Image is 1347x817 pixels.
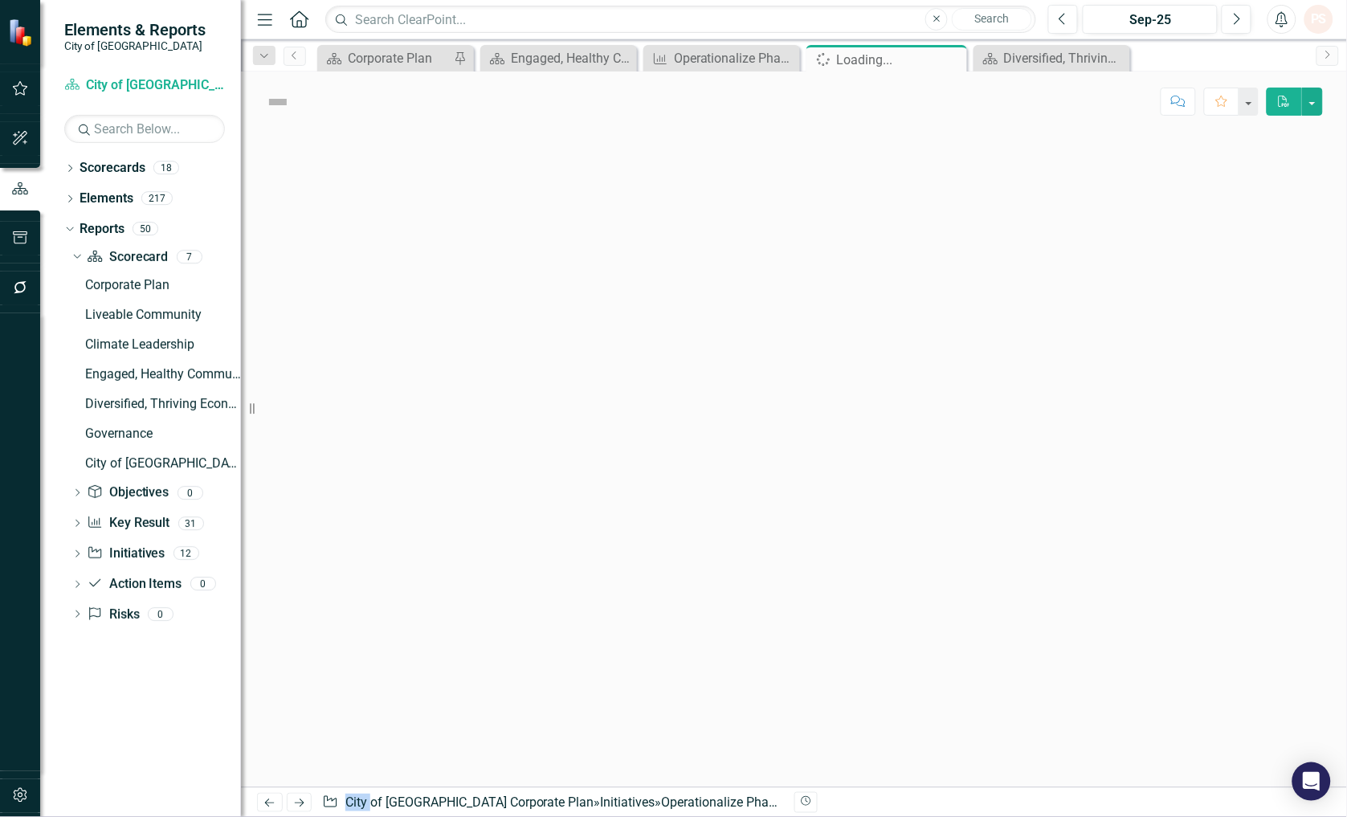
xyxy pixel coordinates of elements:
[1304,5,1333,34] button: PS
[178,517,204,530] div: 31
[85,367,241,382] div: Engaged, Healthy Community
[1083,5,1218,34] button: Sep-25
[1088,10,1212,30] div: Sep-25
[178,486,203,500] div: 0
[85,427,241,441] div: Governance
[85,397,241,411] div: Diversified, Thriving Economy
[81,361,241,386] a: Engaged, Healthy Community
[81,331,241,357] a: Climate Leadership
[348,48,450,68] div: Corporate Plan
[85,337,241,352] div: Climate Leadership
[322,794,782,812] div: » »
[601,795,655,810] a: Initiatives
[647,48,796,68] a: Operationalize Phase 1 of the Fire Master Plan
[87,575,182,594] a: Action Items
[511,48,633,68] div: Engaged, Healthy Community
[133,222,158,235] div: 50
[81,272,241,297] a: Corporate Plan
[64,115,225,143] input: Search Below...
[674,48,796,68] div: Operationalize Phase 1 of the Fire Master Plan
[81,390,241,416] a: Diversified, Thriving Economy
[952,8,1032,31] button: Search
[345,795,594,810] a: City of [GEOGRAPHIC_DATA] Corporate Plan
[81,450,241,476] a: City of [GEOGRAPHIC_DATA]
[173,547,199,561] div: 12
[975,12,1010,25] span: Search
[978,48,1126,68] a: Diversified, Thriving Economy
[87,248,168,267] a: Scorecard
[148,607,173,621] div: 0
[80,190,133,208] a: Elements
[153,161,179,175] div: 18
[1004,48,1126,68] div: Diversified, Thriving Economy
[64,39,206,52] small: City of [GEOGRAPHIC_DATA]
[85,278,241,292] div: Corporate Plan
[177,250,202,263] div: 7
[265,89,291,115] img: Not Defined
[87,484,169,502] a: Objectives
[7,18,36,47] img: ClearPoint Strategy
[87,606,139,624] a: Risks
[837,50,963,70] div: Loading...
[87,545,165,563] a: Initiatives
[80,159,145,178] a: Scorecards
[85,308,241,322] div: Liveable Community
[64,20,206,39] span: Elements & Reports
[321,48,450,68] a: Corporate Plan
[141,192,173,206] div: 217
[87,514,169,533] a: Key Result
[325,6,1036,34] input: Search ClearPoint...
[484,48,633,68] a: Engaged, Healthy Community
[80,220,124,239] a: Reports
[85,456,241,471] div: City of [GEOGRAPHIC_DATA]
[662,795,925,810] div: Operationalize Phase 1 of the Fire Master Plan
[1292,762,1331,801] div: Open Intercom Messenger
[81,420,241,446] a: Governance
[190,578,216,591] div: 0
[81,301,241,327] a: Liveable Community
[64,76,225,95] a: City of [GEOGRAPHIC_DATA] Corporate Plan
